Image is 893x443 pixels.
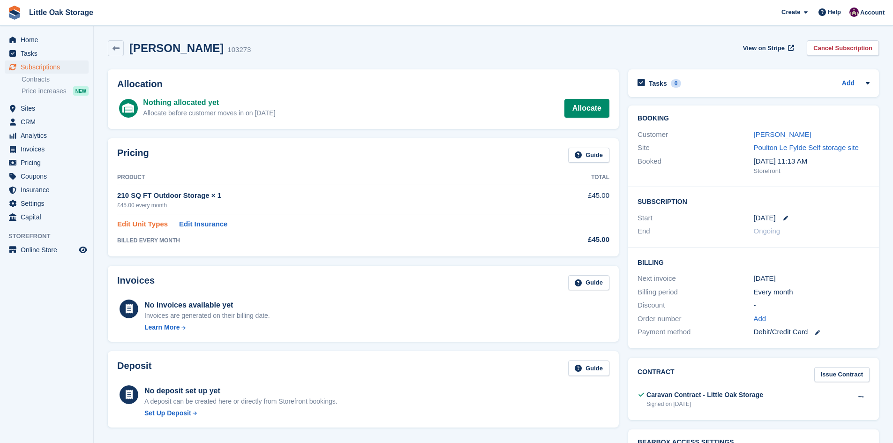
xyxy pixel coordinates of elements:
[754,130,811,138] a: [PERSON_NAME]
[638,273,753,284] div: Next invoice
[529,234,609,245] div: £45.00
[638,115,870,122] h2: Booking
[638,300,753,311] div: Discount
[638,327,753,338] div: Payment method
[754,213,776,224] time: 2025-08-31 00:00:00 UTC
[8,232,93,241] span: Storefront
[649,79,667,88] h2: Tasks
[21,156,77,169] span: Pricing
[638,213,753,224] div: Start
[5,115,89,128] a: menu
[21,115,77,128] span: CRM
[21,33,77,46] span: Home
[117,360,151,376] h2: Deposit
[117,236,529,245] div: BILLED EVERY MONTH
[73,86,89,96] div: NEW
[25,5,97,20] a: Little Oak Storage
[144,408,338,418] a: Set Up Deposit
[179,219,227,230] a: Edit Insurance
[143,97,275,108] div: Nothing allocated yet
[5,243,89,256] a: menu
[117,148,149,163] h2: Pricing
[754,166,870,176] div: Storefront
[77,244,89,255] a: Preview store
[754,143,859,151] a: Poulton Le Fylde Self storage site
[638,156,753,176] div: Booked
[754,327,870,338] div: Debit/Credit Card
[22,86,89,96] a: Price increases NEW
[144,323,270,332] a: Learn More
[5,183,89,196] a: menu
[143,108,275,118] div: Allocate before customer moves in on [DATE]
[117,219,168,230] a: Edit Unit Types
[144,408,191,418] div: Set Up Deposit
[638,143,753,153] div: Site
[529,185,609,215] td: £45.00
[129,42,224,54] h2: [PERSON_NAME]
[5,60,89,74] a: menu
[21,210,77,224] span: Capital
[638,367,675,383] h2: Contract
[21,60,77,74] span: Subscriptions
[754,156,870,167] div: [DATE] 11:13 AM
[754,287,870,298] div: Every month
[754,314,766,324] a: Add
[638,196,870,206] h2: Subscription
[117,275,155,291] h2: Invoices
[117,170,529,185] th: Product
[117,79,609,90] h2: Allocation
[638,314,753,324] div: Order number
[849,8,859,17] img: Morgen Aujla
[842,78,855,89] a: Add
[5,143,89,156] a: menu
[21,143,77,156] span: Invoices
[638,257,870,267] h2: Billing
[564,99,609,118] a: Allocate
[754,300,870,311] div: -
[754,273,870,284] div: [DATE]
[144,311,270,321] div: Invoices are generated on their billing date.
[568,148,609,163] a: Guide
[5,170,89,183] a: menu
[646,390,763,400] div: Caravan Contract - Little Oak Storage
[5,210,89,224] a: menu
[5,47,89,60] a: menu
[144,385,338,397] div: No deposit set up yet
[8,6,22,20] img: stora-icon-8386f47178a22dfd0bd8f6a31ec36ba5ce8667c1dd55bd0f319d3a0aa187defe.svg
[21,197,77,210] span: Settings
[828,8,841,17] span: Help
[5,102,89,115] a: menu
[21,170,77,183] span: Coupons
[21,47,77,60] span: Tasks
[227,45,251,55] div: 103273
[781,8,800,17] span: Create
[860,8,885,17] span: Account
[638,226,753,237] div: End
[117,201,529,210] div: £45.00 every month
[743,44,785,53] span: View on Stripe
[814,367,870,383] a: Issue Contract
[671,79,682,88] div: 0
[21,243,77,256] span: Online Store
[144,323,180,332] div: Learn More
[739,40,796,56] a: View on Stripe
[117,190,529,201] div: 210 SQ FT Outdoor Storage × 1
[807,40,879,56] a: Cancel Subscription
[754,227,780,235] span: Ongoing
[568,275,609,291] a: Guide
[21,102,77,115] span: Sites
[638,287,753,298] div: Billing period
[568,360,609,376] a: Guide
[144,397,338,406] p: A deposit can be created here or directly from Storefront bookings.
[22,87,67,96] span: Price increases
[21,183,77,196] span: Insurance
[529,170,609,185] th: Total
[646,400,763,408] div: Signed on [DATE]
[5,33,89,46] a: menu
[22,75,89,84] a: Contracts
[5,197,89,210] a: menu
[638,129,753,140] div: Customer
[21,129,77,142] span: Analytics
[5,129,89,142] a: menu
[5,156,89,169] a: menu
